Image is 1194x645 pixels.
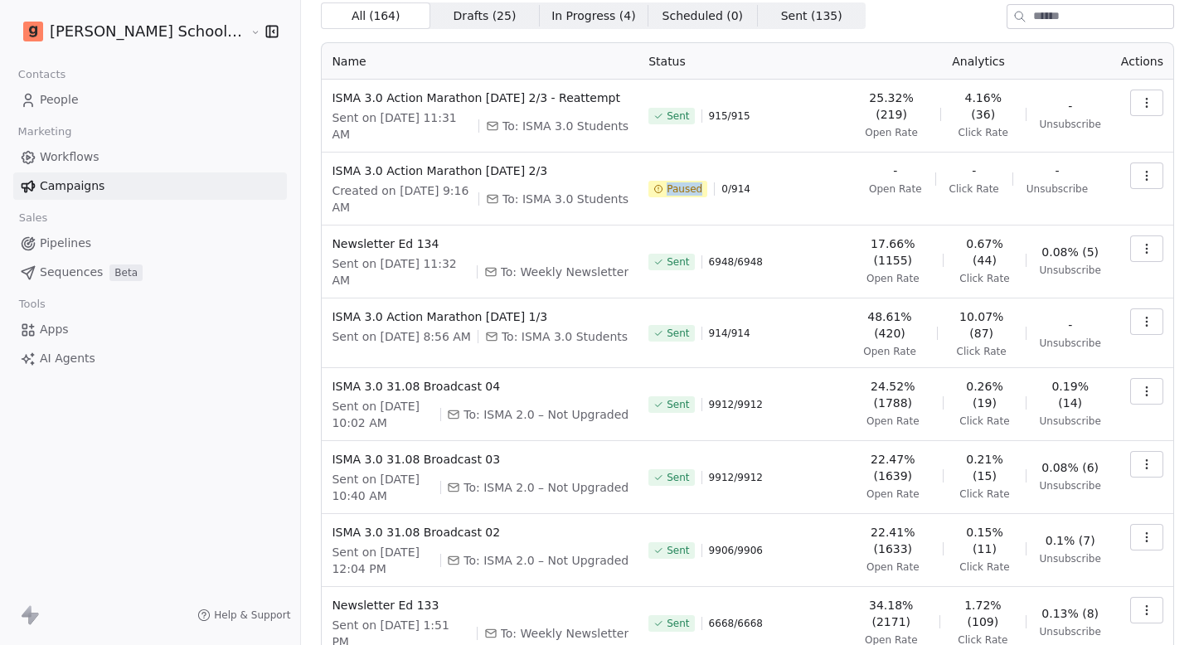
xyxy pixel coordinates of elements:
a: Campaigns [13,172,287,200]
th: Actions [1111,43,1173,80]
span: AI Agents [40,350,95,367]
span: 25.32% (219) [856,90,927,123]
span: Newsletter Ed 134 [332,235,629,252]
span: - [1055,162,1059,179]
span: ISMA 3.0 31.08 Broadcast 03 [332,451,629,468]
span: Sent [667,255,689,269]
a: SequencesBeta [13,259,287,286]
span: Pipelines [40,235,91,252]
span: To: Weekly Newsletter [501,625,629,642]
span: 914 / 914 [709,327,750,340]
span: Open Rate [866,415,920,428]
span: People [40,91,79,109]
span: Sent [667,109,689,123]
span: Sent on [DATE] 11:31 AM [332,109,472,143]
span: Open Rate [865,126,918,139]
span: Created on [DATE] 9:16 AM [332,182,472,216]
span: Tools [12,292,52,317]
span: Campaigns [40,177,104,195]
a: Workflows [13,143,287,171]
span: - [1068,98,1072,114]
span: 24.52% (1788) [856,378,929,411]
span: 0.67% (44) [957,235,1012,269]
span: 17.66% (1155) [856,235,929,269]
a: Help & Support [197,609,290,622]
th: Analytics [846,43,1111,80]
span: 0.19% (14) [1040,378,1101,411]
span: 4.16% (36) [954,90,1012,123]
a: Apps [13,316,287,343]
span: Newsletter Ed 133 [332,597,629,613]
span: Click Rate [959,126,1008,139]
span: 0.15% (11) [957,524,1012,557]
a: People [13,86,287,114]
span: Sent [667,327,689,340]
th: Status [638,43,846,80]
span: 22.41% (1633) [856,524,929,557]
span: 915 / 915 [709,109,750,123]
span: Click Rate [957,345,1007,358]
span: 0.21% (15) [957,451,1012,484]
span: To: ISMA 2.0 – Not Upgraded [464,406,629,423]
span: To: Weekly Newsletter [501,264,629,280]
span: 10.07% (87) [951,308,1012,342]
span: 9906 / 9906 [709,544,763,557]
span: Open Rate [866,272,920,285]
span: Click Rate [959,272,1009,285]
span: Sent on [DATE] 10:40 AM [332,471,433,504]
span: Click Rate [959,560,1009,574]
span: 22.47% (1639) [856,451,929,484]
span: Apps [40,321,69,338]
a: Pipelines [13,230,287,257]
span: - [972,162,976,179]
span: ISMA 3.0 Action Marathon [DATE] 2/3 [332,162,629,179]
span: 0.26% (19) [957,378,1012,411]
span: Marketing [11,119,79,144]
span: 9912 / 9912 [709,398,763,411]
span: Drafts ( 25 ) [454,7,517,25]
span: Click Rate [959,415,1009,428]
span: Click Rate [959,487,1009,501]
span: Workflows [40,148,99,166]
span: Open Rate [866,560,920,574]
span: Open Rate [869,182,922,196]
span: ISMA 3.0 Action Marathon [DATE] 1/3 [332,308,629,325]
span: Unsubscribe [1040,264,1101,277]
span: To: ISMA 3.0 Students [502,328,628,345]
span: 0 / 914 [721,182,750,196]
span: Unsubscribe [1040,625,1101,638]
img: Goela%20School%20Logos%20(4).png [23,22,43,41]
span: ISMA 3.0 Action Marathon [DATE] 2/3 - Reattempt [332,90,629,106]
a: AI Agents [13,345,287,372]
span: To: ISMA 2.0 – Not Upgraded [464,552,629,569]
span: Sent on [DATE] 10:02 AM [332,398,433,431]
span: 0.08% (5) [1041,244,1099,260]
span: Unsubscribe [1040,337,1101,350]
span: 1.72% (109) [954,597,1012,630]
button: [PERSON_NAME] School of Finance LLP [20,17,239,46]
th: Name [322,43,638,80]
span: To: ISMA 3.0 Students [502,118,629,134]
span: - [893,162,897,179]
span: 34.18% (2171) [856,597,926,630]
span: Sent [667,398,689,411]
span: Sent on [DATE] 11:32 AM [332,255,469,289]
span: To: ISMA 3.0 Students [502,191,629,207]
span: In Progress ( 4 ) [551,7,636,25]
span: Sales [12,206,55,230]
span: Sent [667,544,689,557]
span: 0.08% (6) [1041,459,1099,476]
span: Unsubscribe [1040,552,1101,565]
span: Paused [667,182,702,196]
span: Sent ( 135 ) [781,7,842,25]
span: Click Rate [949,182,999,196]
span: 0.1% (7) [1046,532,1095,549]
span: - [1068,317,1072,333]
span: Unsubscribe [1040,415,1101,428]
span: Beta [109,264,143,281]
span: 48.61% (420) [856,308,924,342]
span: Sent on [DATE] 12:04 PM [332,544,433,577]
span: Help & Support [214,609,290,622]
span: Unsubscribe [1040,118,1101,131]
span: Sequences [40,264,103,281]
